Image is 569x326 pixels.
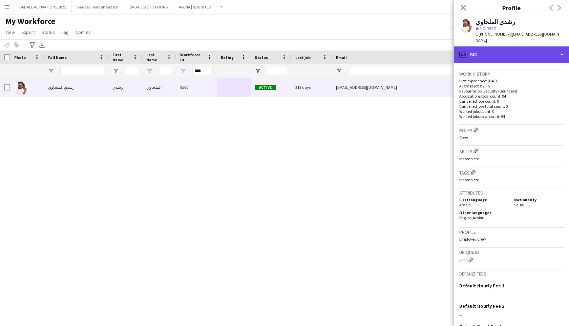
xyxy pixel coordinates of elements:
[48,68,54,74] button: Open Filter Menu
[459,283,504,289] h3: Default Hourly Fee 1
[459,303,504,309] h3: Default Hourly Fee 2
[180,68,186,74] button: Open Filter Menu
[459,197,509,202] h5: First language
[336,68,342,74] button: Open Filter Menu
[459,169,564,176] h3: Tags
[459,126,564,134] h3: Roles
[59,28,71,37] a: Tag
[459,156,564,161] p: Incomplete
[459,99,564,104] p: Cancelled jobs count: 0
[459,190,564,196] h3: Attributes
[22,29,35,35] span: Export
[454,46,569,63] div: Bio
[459,104,564,109] p: Cancelled jobs total count: 0
[146,52,164,62] span: Last Name
[459,147,564,155] h3: Skills
[348,67,463,75] input: Email Filter Input
[459,71,564,77] h3: Work history
[19,28,38,37] a: Export
[459,88,564,94] p: Favourite job: Security (Bouncers)
[28,41,36,49] app-action-btn: Advanced filters
[255,68,261,74] button: Open Filter Menu
[73,28,93,37] a: Comms
[336,55,347,60] span: Email
[39,28,58,37] a: Status
[459,52,535,63] span: [GEOGRAPHIC_DATA] [GEOGRAPHIC_DATA], [GEOGRAPHIC_DATA], 11211
[332,78,467,97] div: [EMAIL_ADDRESS][DOMAIN_NAME]
[142,78,176,97] div: الملحاوي
[255,85,276,90] span: Active
[291,78,332,97] div: 212 days
[514,197,564,202] h5: Nationality
[221,55,234,60] span: Rating
[38,41,46,49] app-action-btn: Export XLSX
[459,177,564,182] p: Incomplete
[459,249,564,255] h3: Unique ID
[14,81,28,95] img: رشدي الملحاوي
[62,29,69,35] span: Tag
[76,29,91,35] span: Comms
[459,78,564,83] p: First experience: [DATE]
[514,202,524,207] span: Saudi
[5,29,15,35] span: View
[173,0,217,14] button: ARENA | REIGNITED
[72,0,124,14] button: Badael -Jeddah Season
[176,78,217,97] div: 8560
[267,67,287,75] input: Status Filter Input
[295,55,311,60] span: Last job
[3,28,18,37] a: View
[459,271,564,277] h3: Default fees
[124,0,173,14] button: BADAEL ACTIVATIONS
[14,55,26,60] span: Photo
[112,52,130,62] span: First Name
[459,229,564,235] h3: Profile
[459,135,468,140] span: Crew
[180,52,205,62] span: Workforce ID
[459,237,564,242] p: Employed Crew
[459,94,564,99] p: Applications total count: 94
[480,25,496,30] span: Not rated
[125,67,138,75] input: First Name Filter Input
[48,55,67,60] span: Full Name
[459,257,564,263] div: 8560
[159,67,172,75] input: Last Name Filter Input
[476,32,511,37] span: t. [PHONE_NUMBER]
[60,67,104,75] input: Full Name Filter Input
[476,32,561,43] span: | [EMAIL_ADDRESS][DOMAIN_NAME]
[42,29,55,35] span: Status
[459,83,564,88] p: Average jobs: 23.5
[459,312,564,318] div: --
[146,68,152,74] button: Open Filter Menu
[14,0,72,14] button: BADAEL ACTIVATIONS 2025
[473,215,484,220] span: Arabic
[459,210,509,215] h5: Other languages
[459,114,564,119] p: Worked jobs total count: 94
[476,19,515,25] div: رشدي الملحاوي
[459,109,564,114] p: Worked jobs count: 0
[454,3,569,12] h3: Profile
[112,68,119,74] button: Open Filter Menu
[48,85,75,90] span: رشدي الملحاوي
[255,55,268,60] span: Status
[192,67,213,75] input: Workforce ID Filter Input
[5,16,55,26] span: My Workforce
[459,202,470,207] span: Arabic
[459,215,473,220] span: English ,
[108,78,142,97] div: رشدي
[459,291,564,298] div: --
